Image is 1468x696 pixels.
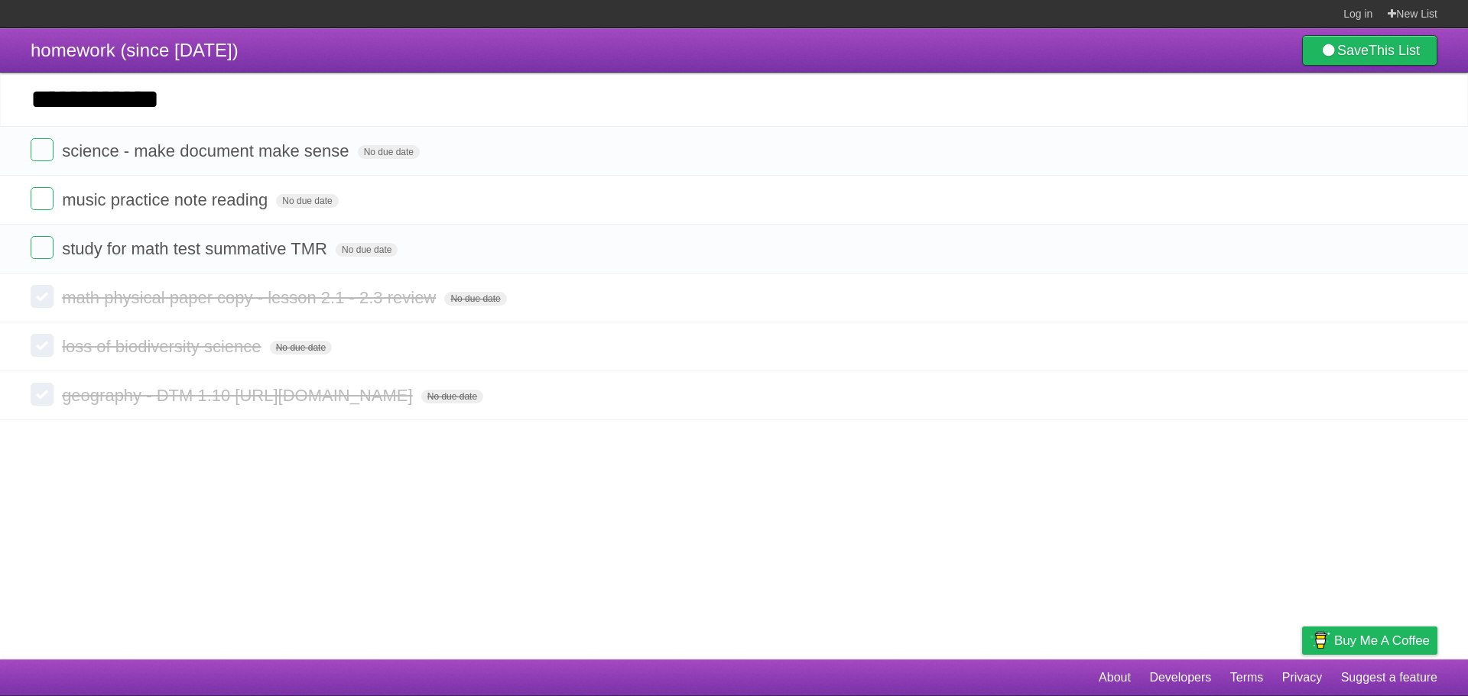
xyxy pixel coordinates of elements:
[358,145,420,159] span: No due date
[270,341,332,354] span: No due date
[62,288,440,307] span: math physical paper copy - lesson 2.1 - 2.3 review
[31,187,54,210] label: Done
[31,383,54,406] label: Done
[421,390,483,403] span: No due date
[62,386,416,405] span: geography - DTM 1.10 [URL][DOMAIN_NAME]
[1149,663,1211,692] a: Developers
[1099,663,1131,692] a: About
[1341,663,1437,692] a: Suggest a feature
[1302,35,1437,66] a: SaveThis List
[62,239,331,258] span: study for math test summative TMR
[62,141,352,160] span: science - make document make sense
[336,243,398,257] span: No due date
[31,285,54,308] label: Done
[31,334,54,357] label: Done
[62,337,265,356] span: loss of biodiversity science
[276,194,338,208] span: No due date
[1282,663,1322,692] a: Privacy
[1310,627,1330,653] img: Buy me a coffee
[1369,43,1420,58] b: This List
[1302,626,1437,655] a: Buy me a coffee
[31,138,54,161] label: Done
[31,236,54,259] label: Done
[1334,627,1430,654] span: Buy me a coffee
[62,190,271,209] span: music practice note reading
[444,292,506,306] span: No due date
[31,40,239,60] span: homework (since [DATE])
[1230,663,1264,692] a: Terms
